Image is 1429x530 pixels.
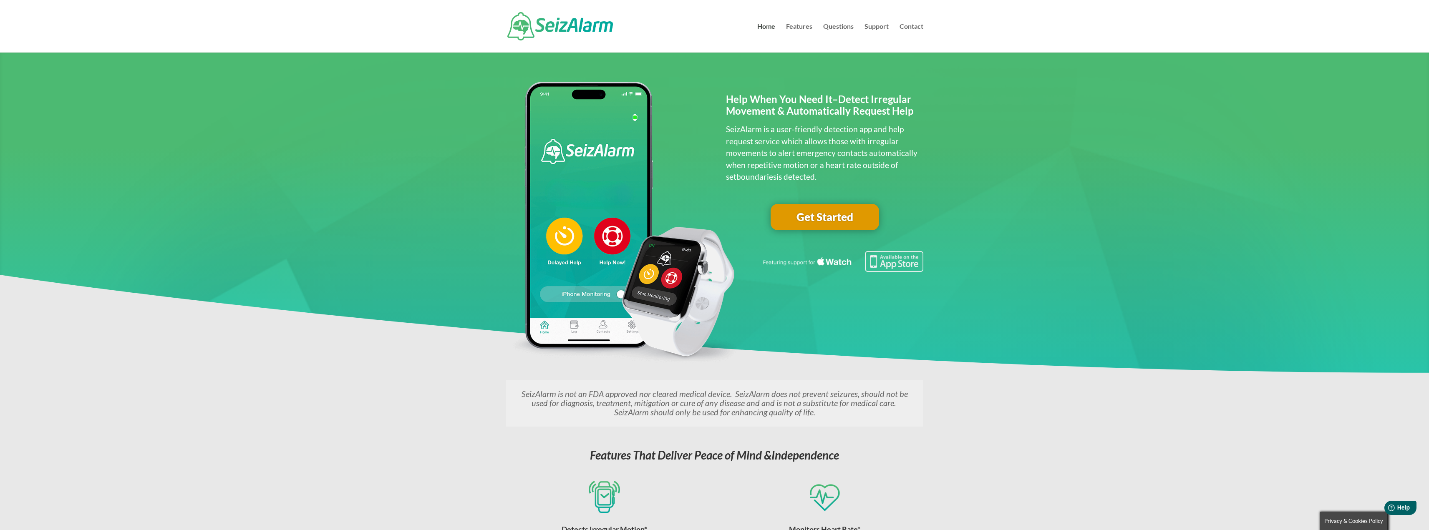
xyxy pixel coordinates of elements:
[757,23,775,53] a: Home
[506,82,741,364] img: seizalarm-apple-devices
[1355,497,1420,521] iframe: Help widget launcher
[589,481,620,513] img: Detects seizures via iPhone and Apple Watch sensors
[771,204,879,231] a: Get Started
[864,23,889,53] a: Support
[726,93,923,122] h2: Help When You Need It–Detect Irregular Movement & Automatically Request Help
[726,123,923,183] p: SeizAlarm is a user-friendly detection app and help request service which allows those with irreg...
[771,448,839,462] span: Independence
[590,448,839,462] em: Features That Deliver Peace of Mind &
[809,481,840,513] img: Monitors for seizures using heart rate
[823,23,854,53] a: Questions
[761,251,923,272] img: Seizure detection available in the Apple App Store.
[900,23,923,53] a: Contact
[507,12,613,40] img: SeizAlarm
[1324,517,1383,524] span: Privacy & Cookies Policy
[786,23,812,53] a: Features
[522,389,908,417] em: SeizAlarm is not an FDA approved nor cleared medical device. SeizAlarm does not prevent seizures,...
[736,172,776,181] span: boundaries
[761,264,923,274] a: Featuring seizure detection support for the Apple Watch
